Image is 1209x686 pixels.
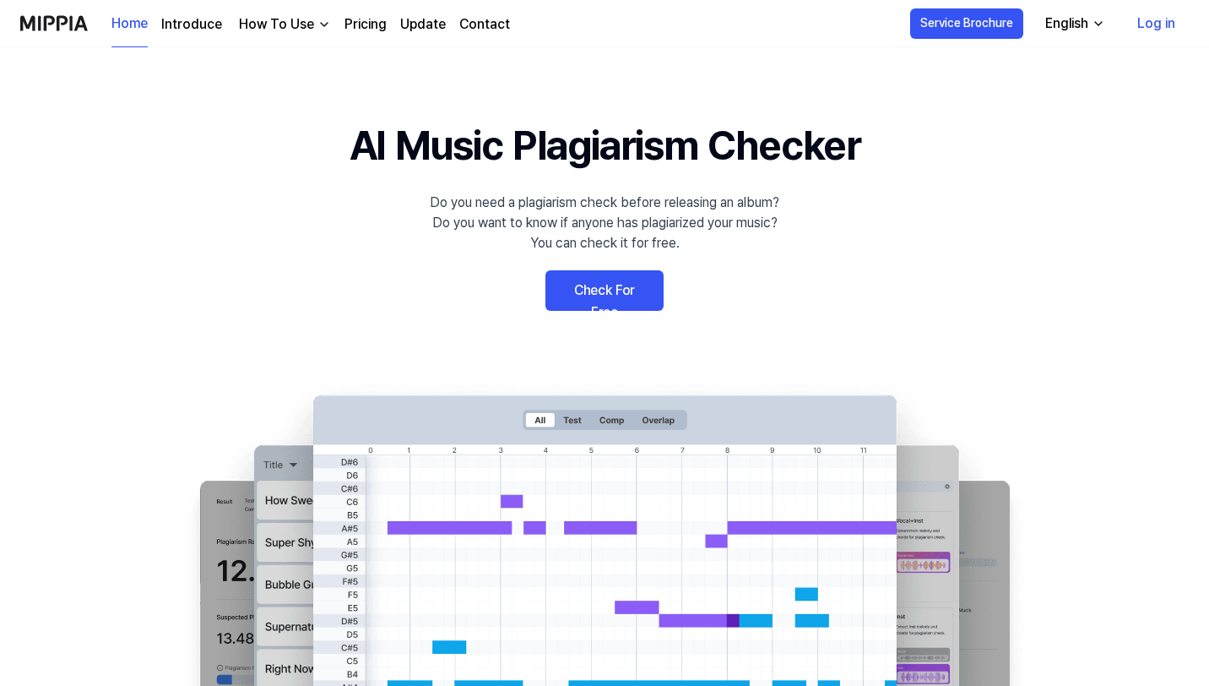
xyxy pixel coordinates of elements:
[910,8,1023,39] button: Service Brochure
[545,270,664,311] a: Check For Free
[459,14,510,35] a: Contact
[236,14,331,35] button: How To Use
[1032,7,1115,41] button: English
[1042,14,1092,34] div: English
[350,115,860,176] h1: AI Music Plagiarism Checker
[317,18,331,31] img: down
[111,1,148,47] a: Home
[344,14,387,35] a: Pricing
[400,14,446,35] a: Update
[161,14,222,35] a: Introduce
[236,14,317,35] div: How To Use
[430,193,779,253] div: Do you need a plagiarism check before releasing an album? Do you want to know if anyone has plagi...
